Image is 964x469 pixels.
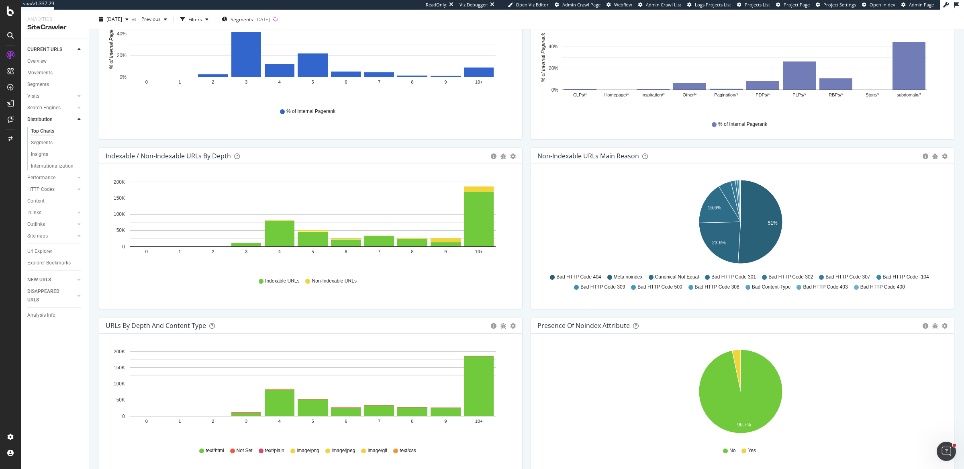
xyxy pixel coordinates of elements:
span: text/html [206,447,224,454]
div: Indexable / Non-Indexable URLs by Depth [106,152,231,160]
span: Canonical Not Equal [655,274,699,281]
a: Top Charts [31,127,83,135]
a: Admin Page [901,2,934,8]
text: 20% [549,66,558,71]
span: Bad Content-Type [752,284,791,291]
button: Previous [138,13,170,26]
text: 1 [179,419,181,424]
text: 4 [278,80,281,85]
text: 1 [179,80,181,85]
a: Distribution [27,115,75,124]
span: Segments [231,16,253,23]
a: Admin Crawl Page [555,2,600,8]
div: Analysis Info [27,311,55,319]
div: bug [500,154,506,159]
svg: A chart. [537,177,944,270]
div: bug [500,323,506,329]
span: Non-Indexable URLs [312,278,356,285]
a: Segments [31,139,83,147]
iframe: Intercom live chat [937,442,956,461]
text: 9 [444,80,447,85]
div: Top Charts [31,127,54,135]
span: Not Set [237,447,253,454]
span: Bad HTTP Code 307 [825,274,870,281]
text: 6 [345,80,347,85]
div: bug [932,154,938,159]
div: Movements [27,69,53,77]
a: Explorer Bookmarks [27,259,83,267]
a: Project Page [776,2,810,8]
span: Project Page [784,2,810,8]
svg: A chart. [537,346,944,440]
a: Url Explorer [27,247,83,256]
div: SiteCrawler [27,23,82,32]
span: Admin Page [909,2,934,8]
svg: A chart. [106,177,512,270]
span: image/gif [368,447,387,454]
div: CURRENT URLS [27,45,62,54]
text: 3 [245,80,247,85]
span: Open Viz Editor [516,2,549,8]
text: 2 [212,80,214,85]
a: NEW URLS [27,276,75,284]
a: Internationalization [31,162,83,170]
div: Performance [27,174,55,182]
span: vs [132,16,138,23]
span: Bad HTTP Code 301 [711,274,756,281]
text: 0 [145,250,148,254]
text: 7 [378,419,380,424]
div: circle-info [491,154,496,159]
text: 4 [278,419,281,424]
div: HTTP Codes [27,185,55,194]
div: gear [942,154,948,159]
text: 3 [245,250,247,254]
a: Sitemaps [27,232,75,240]
a: Project Settings [816,2,856,8]
a: Open Viz Editor [508,2,549,8]
div: A chart. [106,346,512,440]
div: Non-Indexable URLs Main Reason [537,152,639,160]
div: Search Engines [27,104,61,112]
text: PLPs/* [792,93,806,98]
div: ReadOnly: [426,2,447,8]
text: 10+ [475,419,483,424]
text: 0 [145,419,148,424]
text: 50K [116,228,125,233]
text: 200K [114,349,125,354]
div: Distribution [27,115,53,124]
text: CLPs/* [573,93,587,98]
span: 2025 Sep. 14th [106,16,122,23]
svg: A chart. [106,7,512,100]
div: A chart. [537,20,944,113]
div: Analytics [27,16,82,23]
text: 16.6% [708,205,721,211]
span: Indexable URLs [265,278,299,285]
button: Segments[DATE] [219,13,273,26]
div: Insights [31,150,48,159]
a: Search Engines [27,104,75,112]
span: Webflow [614,2,632,8]
div: Internationalization [31,162,74,170]
a: Content [27,197,83,205]
text: 7 [378,80,380,85]
text: 0 [145,80,148,85]
text: 4 [278,250,281,254]
div: Sitemaps [27,232,48,240]
text: 10+ [475,80,483,85]
div: Content [27,197,45,205]
text: % of Internal Pagerank [108,20,114,69]
span: Previous [138,16,161,23]
span: Bad HTTP Code 308 [695,284,739,291]
text: Pagination/* [714,93,738,98]
text: 96.7% [737,422,751,428]
div: Presence of noindex attribute [537,322,630,330]
div: URLs by Depth and Content Type [106,322,206,330]
text: 0 [122,244,125,250]
text: 2 [212,250,214,254]
text: 20% [117,53,127,58]
a: Inlinks [27,209,75,217]
text: 100K [114,381,125,387]
a: Open in dev [862,2,895,8]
